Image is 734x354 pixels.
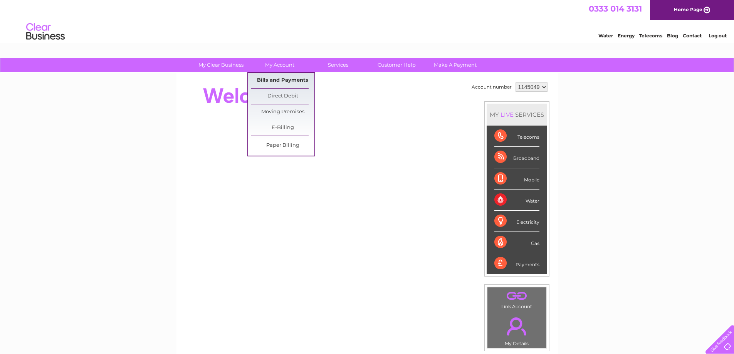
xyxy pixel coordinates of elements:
[251,120,314,136] a: E-Billing
[251,138,314,153] a: Paper Billing
[489,313,544,340] a: .
[487,287,547,311] td: Link Account
[306,58,370,72] a: Services
[598,33,613,39] a: Water
[667,33,678,39] a: Blog
[251,73,314,88] a: Bills and Payments
[639,33,662,39] a: Telecoms
[494,190,539,211] div: Water
[709,33,727,39] a: Log out
[494,147,539,168] div: Broadband
[489,289,544,303] a: .
[26,20,65,44] img: logo.png
[251,89,314,104] a: Direct Debit
[251,104,314,120] a: Moving Premises
[589,4,642,13] a: 0333 014 3131
[470,81,514,94] td: Account number
[487,104,547,126] div: MY SERVICES
[494,232,539,253] div: Gas
[487,311,547,349] td: My Details
[248,58,311,72] a: My Account
[683,33,702,39] a: Contact
[423,58,487,72] a: Make A Payment
[494,168,539,190] div: Mobile
[499,111,515,118] div: LIVE
[185,4,549,37] div: Clear Business is a trading name of Verastar Limited (registered in [GEOGRAPHIC_DATA] No. 3667643...
[189,58,253,72] a: My Clear Business
[494,211,539,232] div: Electricity
[618,33,635,39] a: Energy
[494,253,539,274] div: Payments
[365,58,428,72] a: Customer Help
[494,126,539,147] div: Telecoms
